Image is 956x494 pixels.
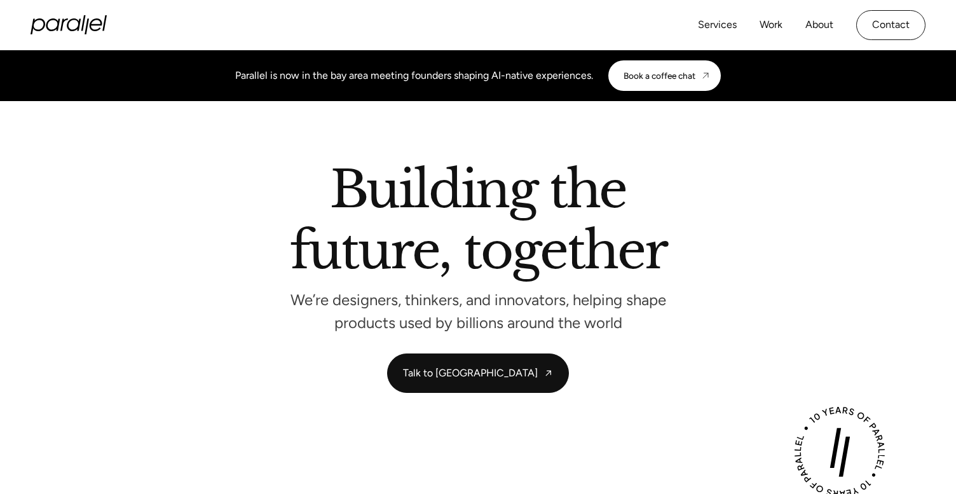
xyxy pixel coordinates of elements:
a: Services [698,16,737,34]
div: Parallel is now in the bay area meeting founders shaping AI-native experiences. [235,68,593,83]
h2: Building the future, together [290,165,667,281]
a: Work [760,16,782,34]
img: CTA arrow image [700,71,711,81]
a: Book a coffee chat [608,60,721,91]
div: Book a coffee chat [624,71,695,81]
a: Contact [856,10,925,40]
a: home [31,15,107,34]
p: We’re designers, thinkers, and innovators, helping shape products used by billions around the world [287,294,669,328]
a: About [805,16,833,34]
